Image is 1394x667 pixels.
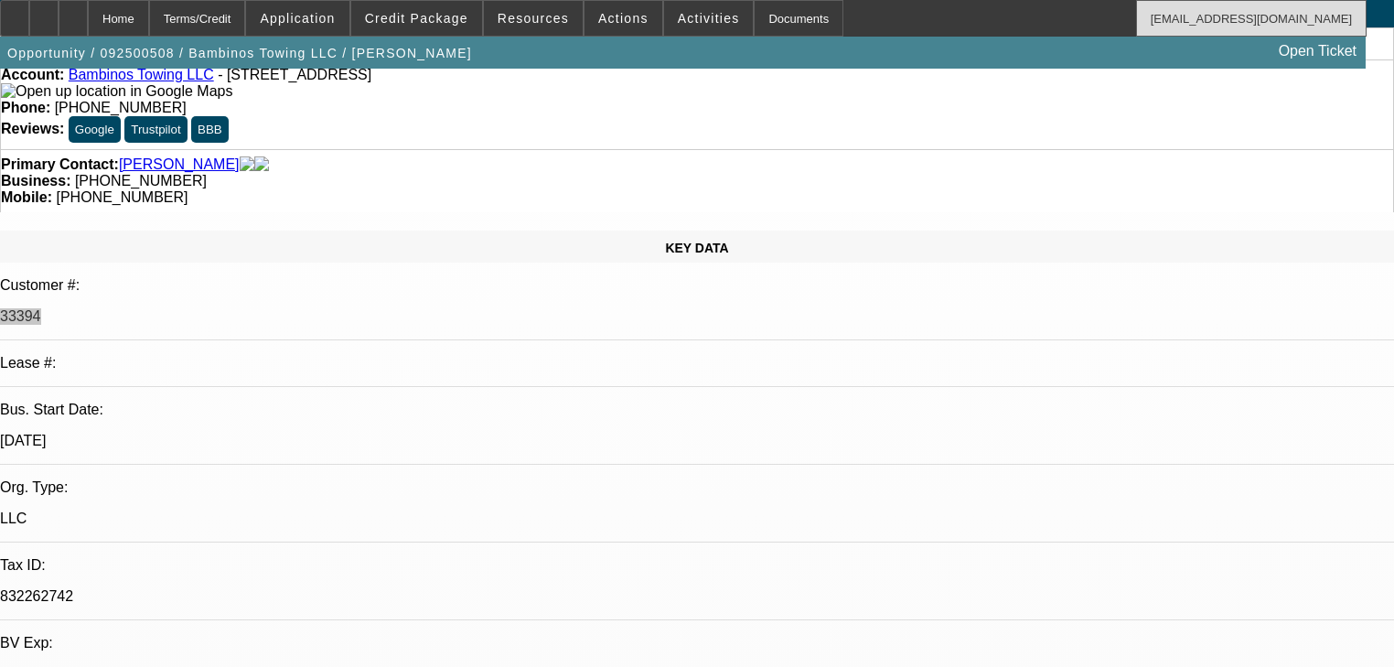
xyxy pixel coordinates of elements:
span: [PHONE_NUMBER] [75,173,207,188]
span: Actions [598,11,649,26]
button: Actions [584,1,662,36]
span: [PHONE_NUMBER] [55,100,187,115]
img: facebook-icon.png [240,156,254,173]
span: Activities [678,11,740,26]
a: Open Ticket [1271,36,1364,67]
strong: Primary Contact: [1,156,119,173]
span: Opportunity / 092500508 / Bambinos Towing LLC / [PERSON_NAME] [7,46,472,60]
strong: Phone: [1,100,50,115]
span: Resources [498,11,569,26]
button: Google [69,116,121,143]
button: Resources [484,1,583,36]
button: Trustpilot [124,116,187,143]
button: BBB [191,116,229,143]
button: Activities [664,1,754,36]
button: Credit Package [351,1,482,36]
span: [PHONE_NUMBER] [56,189,188,205]
img: Open up location in Google Maps [1,83,232,100]
strong: Reviews: [1,121,64,136]
strong: Mobile: [1,189,52,205]
span: Credit Package [365,11,468,26]
a: [PERSON_NAME] [119,156,240,173]
a: View Google Maps [1,83,232,99]
img: linkedin-icon.png [254,156,269,173]
strong: Business: [1,173,70,188]
button: Application [246,1,348,36]
span: KEY DATA [665,241,728,255]
span: Application [260,11,335,26]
